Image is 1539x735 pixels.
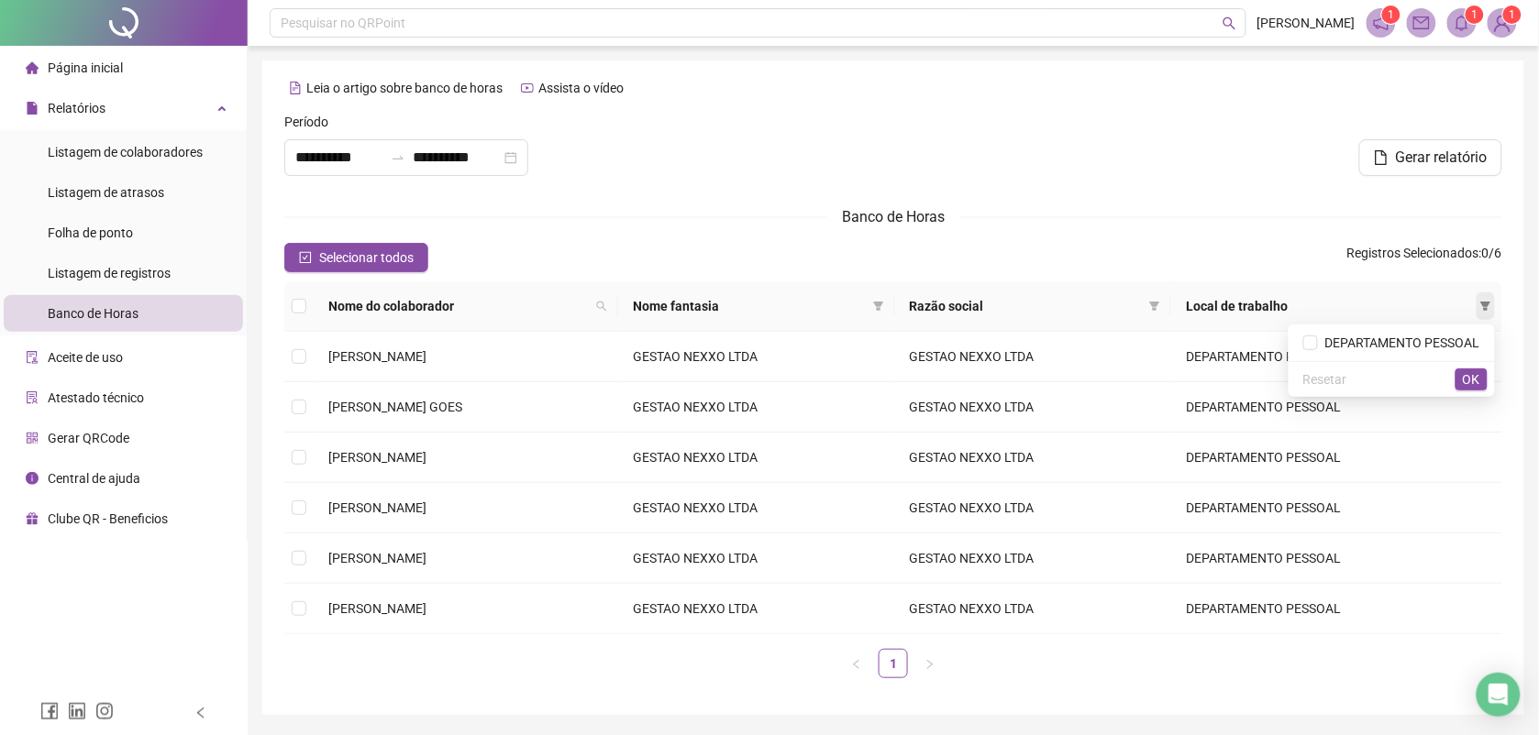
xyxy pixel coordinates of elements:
span: file-text [289,82,302,94]
span: Atestado técnico [48,390,144,405]
button: Resetar [1296,368,1355,390]
sup: 1 [1382,5,1401,24]
span: [PERSON_NAME] GOES [328,400,462,414]
span: to [391,150,405,165]
td: GESTAO NEXXO LTDA [895,533,1172,584]
li: 1 [879,649,908,678]
span: Central de ajuda [48,471,140,486]
span: mail [1413,15,1430,31]
td: GESTAO NEXXO LTDA [895,433,1172,483]
span: audit [26,351,39,364]
span: DEPARTAMENTO PESSOAL [1318,335,1480,350]
td: GESTAO NEXXO LTDA [618,584,895,634]
span: 1 [1389,8,1395,21]
button: Gerar relatório [1359,139,1502,176]
td: GESTAO NEXXO LTDA [895,483,1172,533]
span: OK [1463,369,1480,389]
span: youtube [521,82,534,94]
td: GESTAO NEXXO LTDA [618,332,895,382]
span: Leia o artigo sobre banco de horas [306,81,503,95]
span: notification [1373,15,1390,31]
span: facebook [40,702,59,720]
span: Registros Selecionados [1347,246,1479,260]
span: Nome fantasia [633,296,866,316]
span: Selecionar todos [319,247,414,268]
span: filter [873,301,884,312]
td: DEPARTAMENTO PESSOAL [1171,533,1502,584]
span: filter [1477,292,1495,320]
button: OK [1456,368,1488,390]
span: [PERSON_NAME] [328,349,426,364]
span: filter [869,292,888,320]
a: 1 [880,650,907,677]
span: Listagem de registros [48,266,171,280]
span: left [194,707,207,719]
span: Listagem de atrasos [48,185,164,200]
span: Gerar relatório [1396,147,1488,169]
span: Nome do colaborador [328,296,589,316]
span: file [26,102,39,115]
span: [PERSON_NAME] [328,601,426,616]
span: Aceite de uso [48,350,123,365]
span: Razão social [910,296,1143,316]
span: qrcode [26,432,39,444]
span: linkedin [68,702,86,720]
span: Página inicial [48,60,123,75]
td: DEPARTAMENTO PESSOAL [1171,584,1502,634]
span: [PERSON_NAME] [1257,13,1356,33]
img: 85568 [1489,9,1516,37]
td: GESTAO NEXXO LTDA [895,382,1172,433]
td: DEPARTAMENTO PESSOAL [1171,433,1502,483]
span: file [1374,150,1389,165]
span: Folha de ponto [48,225,133,240]
li: Página anterior [842,649,871,678]
td: GESTAO NEXXO LTDA [895,584,1172,634]
li: Próxima página [915,649,945,678]
button: Selecionar todos [284,243,428,272]
span: home [26,61,39,74]
span: right [925,659,936,670]
button: right [915,649,945,678]
span: info-circle [26,472,39,485]
sup: 1 [1466,5,1484,24]
td: GESTAO NEXXO LTDA [618,483,895,533]
span: gift [26,512,39,525]
td: DEPARTAMENTO PESSOAL [1171,332,1502,382]
span: instagram [95,702,114,720]
span: [PERSON_NAME] [328,551,426,565]
span: filter [1149,301,1160,312]
td: DEPARTAMENTO PESSOAL [1171,382,1502,433]
span: : 0 / 6 [1347,243,1502,272]
span: swap-right [391,150,405,165]
div: Open Intercom Messenger [1477,673,1521,717]
span: 1 [1472,8,1478,21]
button: left [842,649,871,678]
span: search [1223,16,1236,30]
td: GESTAO NEXXO LTDA [618,533,895,584]
span: solution [26,391,39,404]
span: 1 [1510,8,1516,21]
td: GESTAO NEXXO LTDA [618,382,895,433]
span: search [592,292,611,320]
span: Relatórios [48,101,105,115]
span: filter [1146,292,1164,320]
td: DEPARTAMENTO PESSOAL [1171,483,1502,533]
span: Assista o vídeo [538,81,624,95]
span: Clube QR - Beneficios [48,511,168,526]
td: GESTAO NEXXO LTDA [895,332,1172,382]
span: Banco de Horas [48,306,138,321]
span: bell [1454,15,1470,31]
sup: Atualize o seu contato no menu Meus Dados [1503,5,1522,24]
span: [PERSON_NAME] [328,500,426,515]
span: filter [1480,301,1491,312]
span: Local de trabalho [1186,296,1473,316]
span: Banco de Horas [842,208,945,225]
span: Período [284,112,328,132]
td: GESTAO NEXXO LTDA [618,433,895,483]
span: Listagem de colaboradores [48,145,203,159]
span: check-square [299,251,312,264]
span: [PERSON_NAME] [328,450,426,465]
span: search [596,301,607,312]
span: Gerar QRCode [48,431,129,445]
span: left [851,659,862,670]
